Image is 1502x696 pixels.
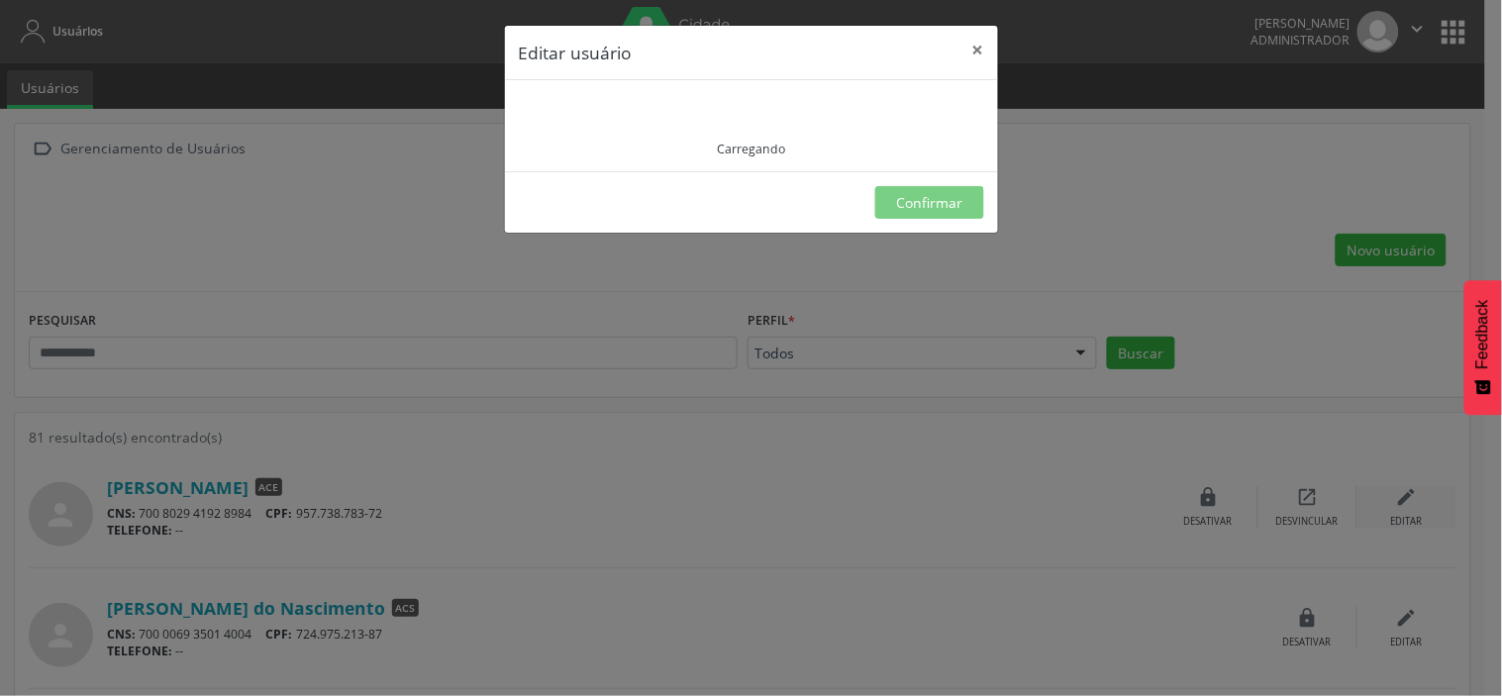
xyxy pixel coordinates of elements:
span: Confirmar [896,193,962,212]
button: Confirmar [875,186,984,220]
div: Carregando [717,141,785,157]
h5: Editar usuário [519,40,633,65]
button: Close [958,26,998,74]
span: Feedback [1474,300,1492,369]
button: Feedback - Mostrar pesquisa [1464,280,1502,415]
